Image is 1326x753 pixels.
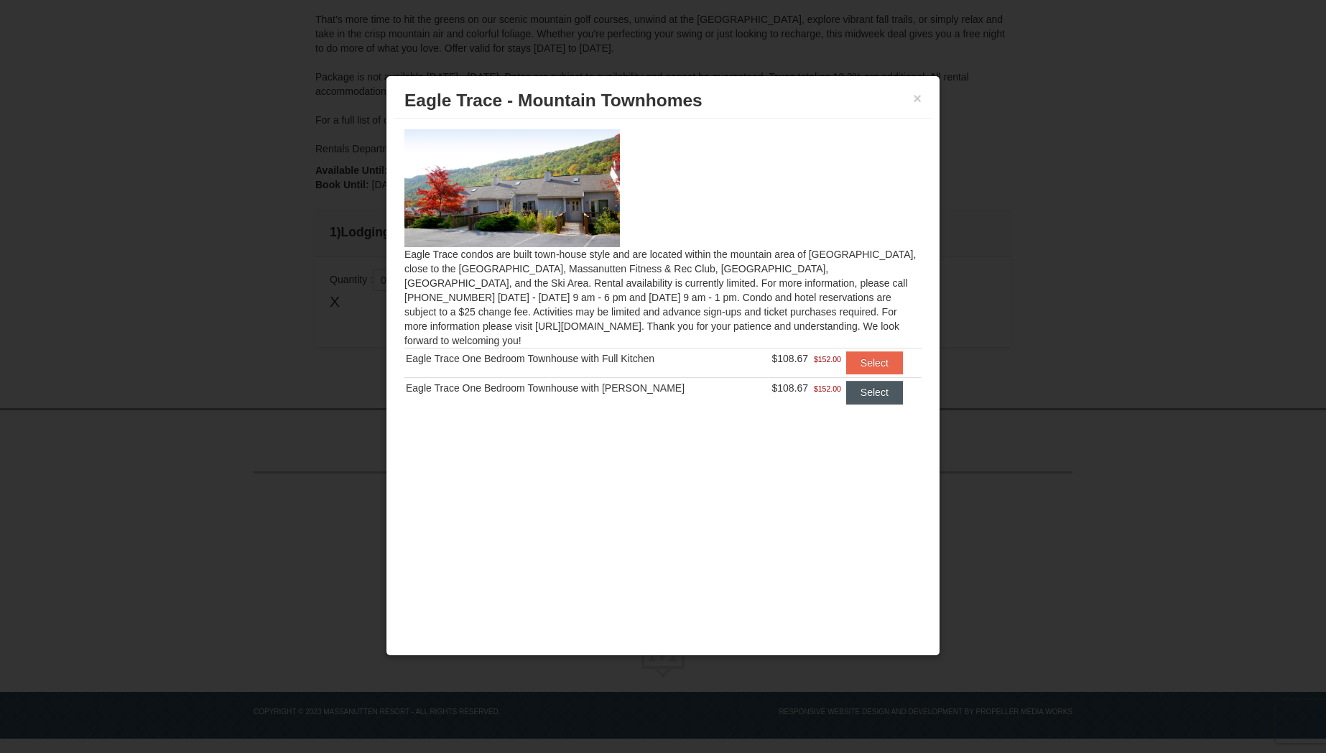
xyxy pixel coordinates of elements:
div: Eagle Trace condos are built town-house style and are located within the mountain area of [GEOGRA... [394,119,932,433]
span: $152.00 [814,352,841,366]
img: 19218983-1-9b289e55.jpg [404,129,620,247]
button: Select [846,381,903,404]
span: $152.00 [814,382,841,396]
button: × [913,91,922,106]
span: Eagle Trace - Mountain Townhomes [404,91,703,110]
span: $108.67 [772,382,809,394]
span: $108.67 [772,353,809,364]
div: Eagle Trace One Bedroom Townhouse with Full Kitchen [406,351,752,366]
div: Eagle Trace One Bedroom Townhouse with [PERSON_NAME] [406,381,752,395]
button: Select [846,351,903,374]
